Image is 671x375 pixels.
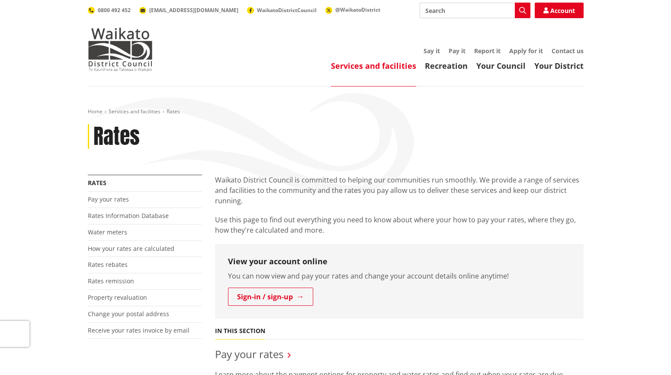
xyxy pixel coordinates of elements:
h1: Rates [93,124,140,149]
p: You can now view and pay your rates and change your account details online anytime! [228,271,571,281]
a: Account [535,3,584,18]
a: Your Council [476,61,526,71]
a: Services and facilities [109,108,161,115]
a: @WaikatoDistrict [325,6,380,13]
span: @WaikatoDistrict [335,6,380,13]
a: Home [88,108,103,115]
a: Rates remission [88,277,134,285]
span: WaikatoDistrictCouncil [257,6,317,14]
a: Pay your rates [88,195,129,203]
p: Waikato District Council is committed to helping our communities run smoothly. We provide a range... [215,175,584,206]
a: Say it [424,47,440,55]
a: Apply for it [509,47,543,55]
nav: breadcrumb [88,108,584,115]
p: Use this page to find out everything you need to know about where your how to pay your rates, whe... [215,215,584,235]
a: Change your postal address [88,310,169,318]
input: Search input [420,3,530,18]
a: Property revaluation [88,293,147,301]
span: 0800 492 452 [98,6,131,14]
a: Rates rebates [88,260,128,269]
h3: View your account online [228,257,571,266]
a: Recreation [425,61,468,71]
a: [EMAIL_ADDRESS][DOMAIN_NAME] [139,6,238,14]
a: Rates [88,179,106,187]
img: Waikato District Council - Te Kaunihera aa Takiwaa o Waikato [88,28,153,71]
a: Your District [534,61,584,71]
a: Rates Information Database [88,212,169,220]
span: Rates [167,108,180,115]
a: Report it [474,47,501,55]
a: Sign-in / sign-up [228,288,313,306]
h5: In this section [215,327,265,335]
a: Receive your rates invoice by email [88,326,189,334]
a: Pay it [449,47,466,55]
a: Contact us [552,47,584,55]
a: 0800 492 452 [88,6,131,14]
a: Services and facilities [331,61,416,71]
span: [EMAIL_ADDRESS][DOMAIN_NAME] [149,6,238,14]
a: Pay your rates [215,347,283,361]
a: How your rates are calculated [88,244,174,253]
a: WaikatoDistrictCouncil [247,6,317,14]
a: Water meters [88,228,127,236]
